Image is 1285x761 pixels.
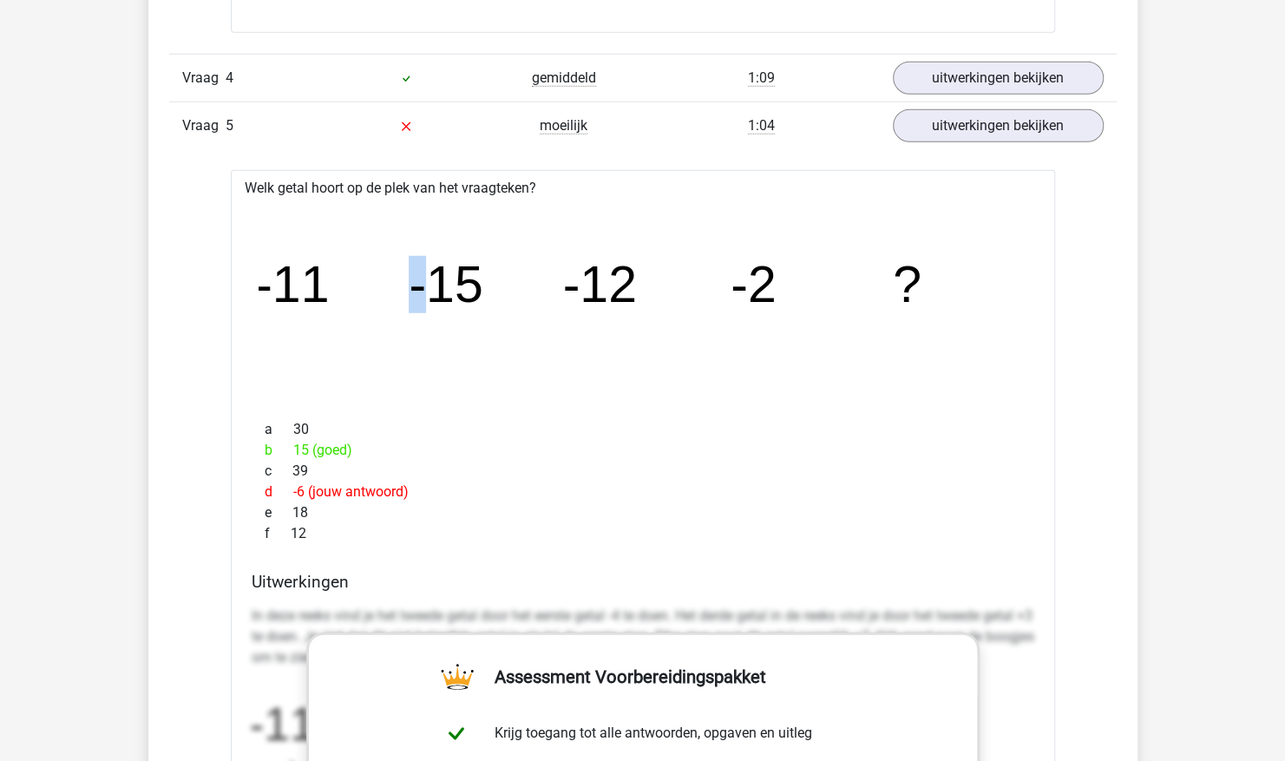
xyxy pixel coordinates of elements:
[893,109,1104,142] a: uitwerkingen bekijken
[265,523,291,544] span: f
[252,461,1034,482] div: 39
[731,256,777,313] tspan: -2
[562,256,636,313] tspan: -12
[532,69,596,87] span: gemiddeld
[252,482,1034,502] div: -6 (jouw antwoord)
[265,502,292,523] span: e
[409,256,482,313] tspan: -15
[248,698,315,749] tspan: -11
[252,572,1034,592] h4: Uitwerkingen
[252,440,1034,461] div: 15 (goed)
[252,502,1034,523] div: 18
[226,117,233,134] span: 5
[540,117,587,134] span: moeilijk
[252,419,1034,440] div: 30
[748,117,775,134] span: 1:04
[265,461,292,482] span: c
[255,256,329,313] tspan: -11
[265,419,293,440] span: a
[182,115,226,136] span: Vraag
[265,440,293,461] span: b
[252,606,1034,668] p: In deze reeks vind je het tweede getal door het eerste getal -4 te doen. Het derde getal in de re...
[748,69,775,87] span: 1:09
[265,482,293,502] span: d
[252,523,1034,544] div: 12
[893,62,1104,95] a: uitwerkingen bekijken
[182,68,226,89] span: Vraag
[893,256,921,313] tspan: ?
[226,69,233,86] span: 4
